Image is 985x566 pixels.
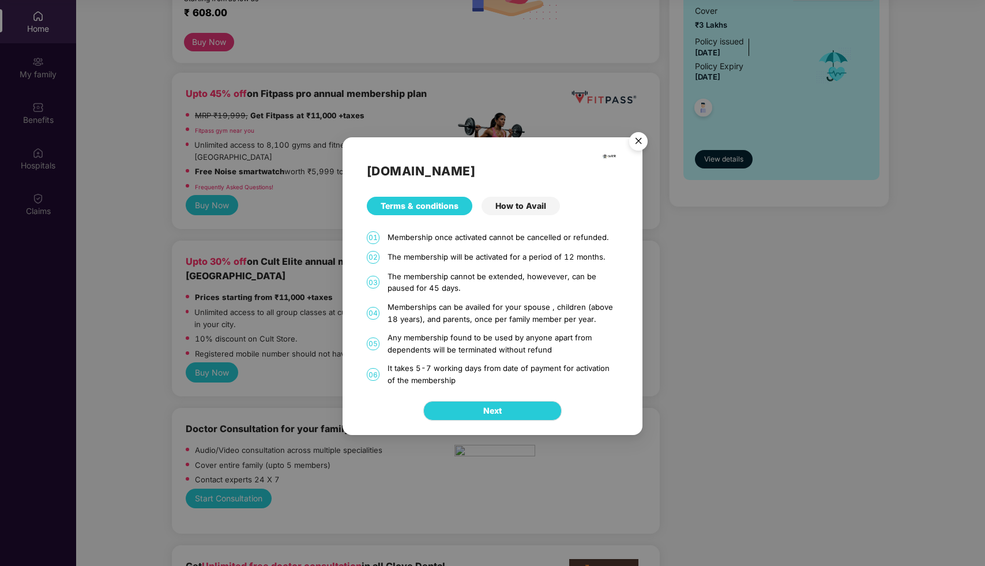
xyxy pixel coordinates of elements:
span: Next [483,404,502,417]
img: cult.png [602,149,616,163]
div: Memberships can be availed for your spouse , children (above 18 years), and parents, once per fam... [388,301,618,325]
div: Terms & conditions [367,196,472,215]
span: 03 [367,276,379,288]
div: How to Avail [482,196,560,215]
span: 04 [367,306,379,319]
div: The membership cannot be extended, howevever, can be paused for 45 days. [388,270,618,294]
h2: [DOMAIN_NAME] [367,161,619,180]
div: Membership once activated cannot be cancelled or refunded. [388,231,618,243]
span: 02 [367,250,379,263]
div: The membership will be activated for a period of 12 months. [388,251,618,263]
span: 06 [367,368,379,381]
div: Any membership found to be used by anyone apart from dependents will be terminated without refund [388,332,618,355]
button: Close [622,126,653,158]
button: Next [423,400,562,420]
div: It takes 5-7 working days from date of payment for activation of the membership [388,362,618,386]
img: svg+xml;base64,PHN2ZyB4bWxucz0iaHR0cDovL3d3dy53My5vcmcvMjAwMC9zdmciIHdpZHRoPSI1NiIgaGVpZ2h0PSI1Ni... [622,126,655,159]
span: 01 [367,231,379,243]
span: 05 [367,337,379,350]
